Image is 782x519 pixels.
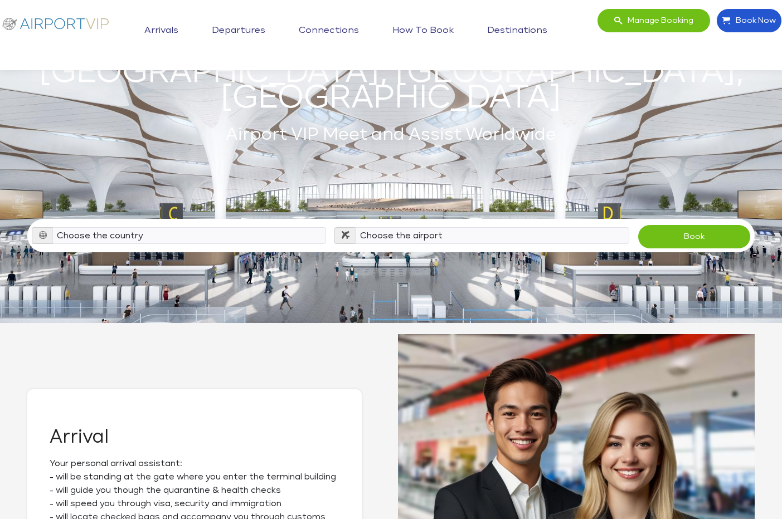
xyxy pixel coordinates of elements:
h2: Arrival [50,428,339,446]
button: Book [638,224,751,249]
h2: Airport VIP Meet and Assist Worldwide [27,123,755,148]
a: Manage booking [597,8,711,33]
h1: [GEOGRAPHIC_DATA], [GEOGRAPHIC_DATA], [GEOGRAPHIC_DATA] [27,60,755,111]
p: Your personal arrival assistant: - will be standing at the gate where you enter the terminal buil... [50,457,339,497]
a: Arrivals [142,17,181,45]
a: Connections [296,17,362,45]
a: Book Now [716,8,782,33]
a: Departures [209,17,268,45]
span: Book Now [730,9,776,32]
span: Manage booking [622,9,693,32]
a: Destinations [484,17,550,45]
a: How to book [390,17,456,45]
